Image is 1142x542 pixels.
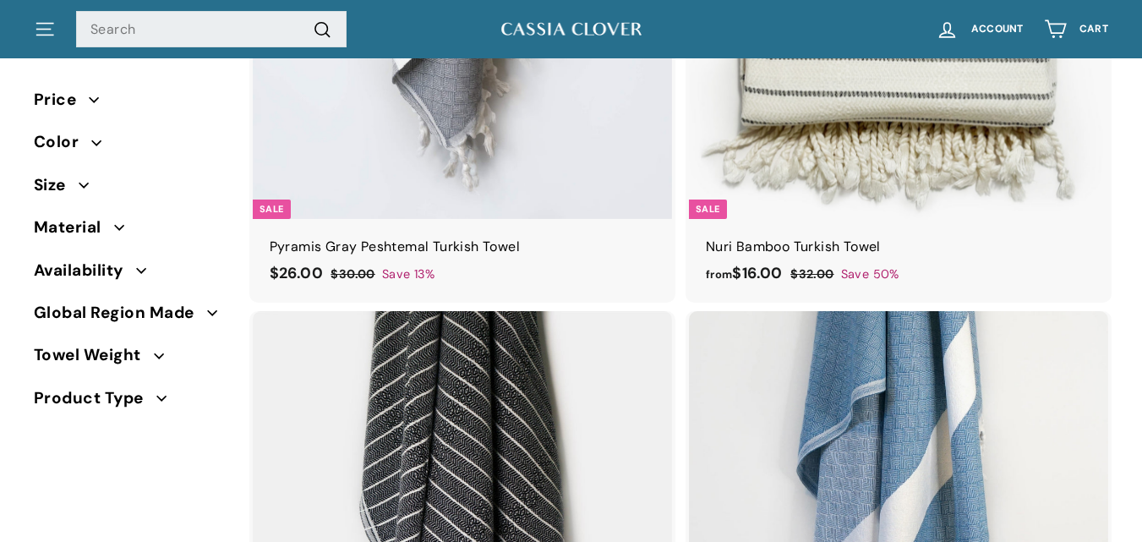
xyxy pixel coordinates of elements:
[34,211,226,253] button: Material
[790,266,833,282] span: $32.00
[1079,24,1108,35] span: Cart
[34,168,226,211] button: Size
[706,236,1091,258] div: Nuri Bamboo Turkish Towel
[76,11,347,48] input: Search
[926,4,1034,54] a: Account
[841,265,899,284] span: Save 50%
[34,254,226,296] button: Availability
[34,125,226,167] button: Color
[34,300,207,326] span: Global Region Made
[382,265,434,284] span: Save 13%
[706,263,783,283] span: $16.00
[34,386,156,411] span: Product Type
[1034,4,1118,54] a: Cart
[34,296,226,338] button: Global Region Made
[270,263,323,283] span: $26.00
[706,267,733,282] span: from
[34,381,226,424] button: Product Type
[34,338,226,380] button: Towel Weight
[331,266,374,282] span: $30.00
[34,83,226,125] button: Price
[253,200,291,219] div: Sale
[34,342,154,368] span: Towel Weight
[971,24,1024,35] span: Account
[34,172,79,198] span: Size
[34,129,91,155] span: Color
[34,215,114,240] span: Material
[34,258,136,283] span: Availability
[689,200,727,219] div: Sale
[34,87,89,112] span: Price
[270,236,655,258] div: Pyramis Gray Peshtemal Turkish Towel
